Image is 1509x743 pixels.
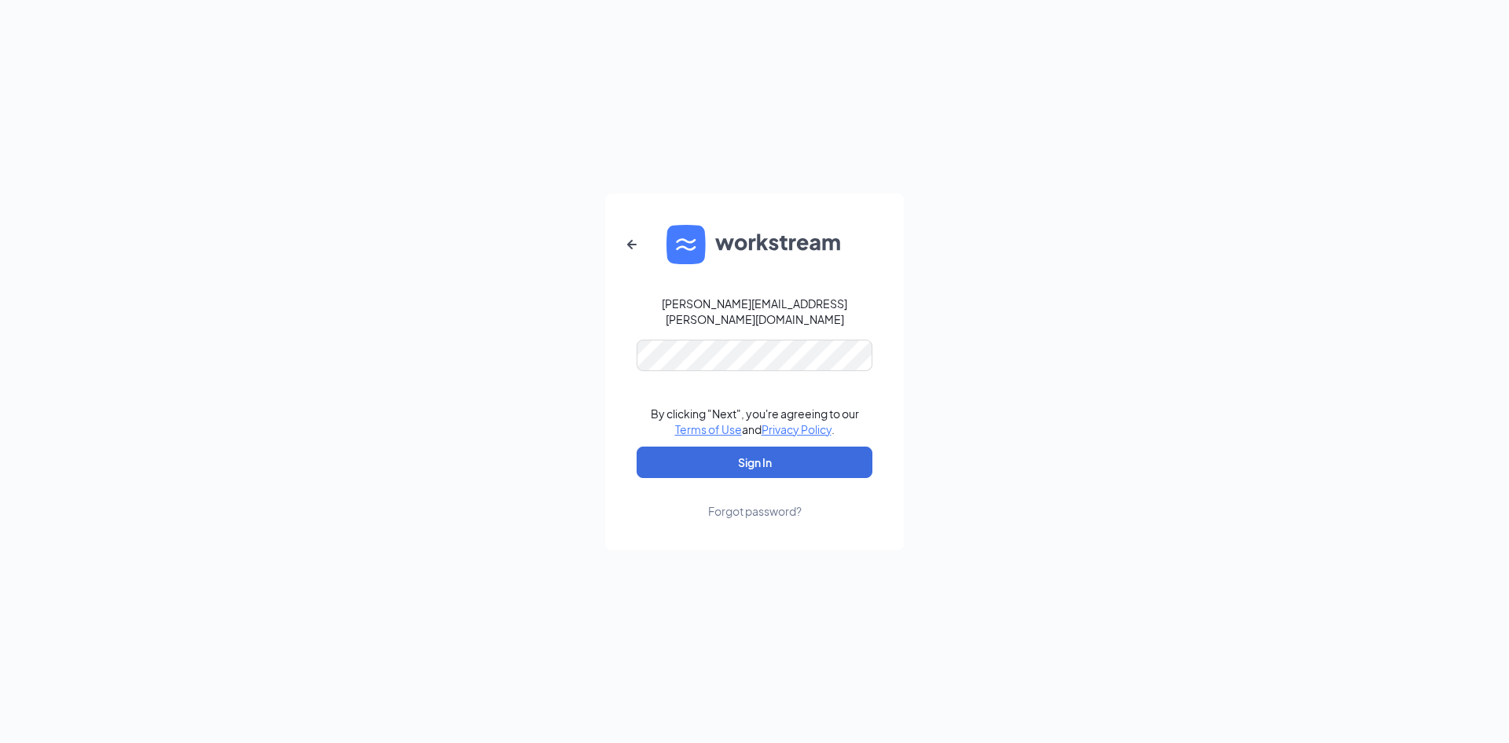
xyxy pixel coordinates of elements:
button: Sign In [637,447,872,478]
img: WS logo and Workstream text [666,225,843,264]
div: [PERSON_NAME][EMAIL_ADDRESS][PERSON_NAME][DOMAIN_NAME] [637,296,872,327]
div: By clicking "Next", you're agreeing to our and . [651,406,859,437]
button: ArrowLeftNew [613,226,651,263]
a: Privacy Policy [762,422,832,436]
div: Forgot password? [708,503,802,519]
a: Forgot password? [708,478,802,519]
svg: ArrowLeftNew [622,235,641,254]
a: Terms of Use [675,422,742,436]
